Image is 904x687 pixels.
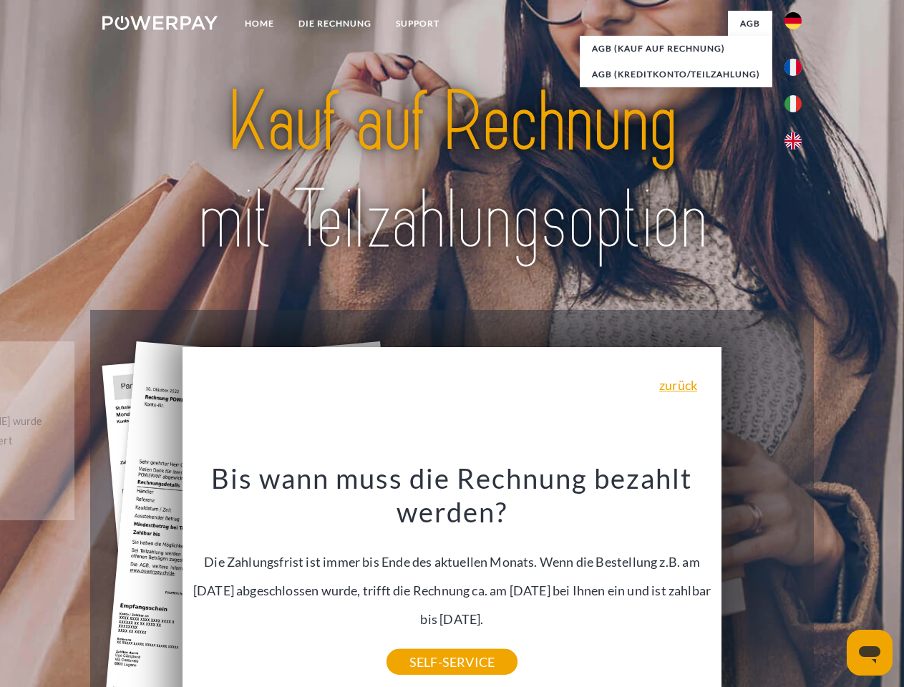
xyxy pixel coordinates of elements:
[387,649,517,675] a: SELF-SERVICE
[784,59,802,76] img: fr
[784,132,802,150] img: en
[137,69,767,274] img: title-powerpay_de.svg
[659,379,697,391] a: zurück
[233,11,286,36] a: Home
[728,11,772,36] a: agb
[191,461,714,662] div: Die Zahlungsfrist ist immer bis Ende des aktuellen Monats. Wenn die Bestellung z.B. am [DATE] abg...
[580,36,772,62] a: AGB (Kauf auf Rechnung)
[784,12,802,29] img: de
[580,62,772,87] a: AGB (Kreditkonto/Teilzahlung)
[784,95,802,112] img: it
[102,16,218,30] img: logo-powerpay-white.svg
[384,11,452,36] a: SUPPORT
[847,630,893,676] iframe: Schaltfläche zum Öffnen des Messaging-Fensters
[286,11,384,36] a: DIE RECHNUNG
[191,461,714,530] h3: Bis wann muss die Rechnung bezahlt werden?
